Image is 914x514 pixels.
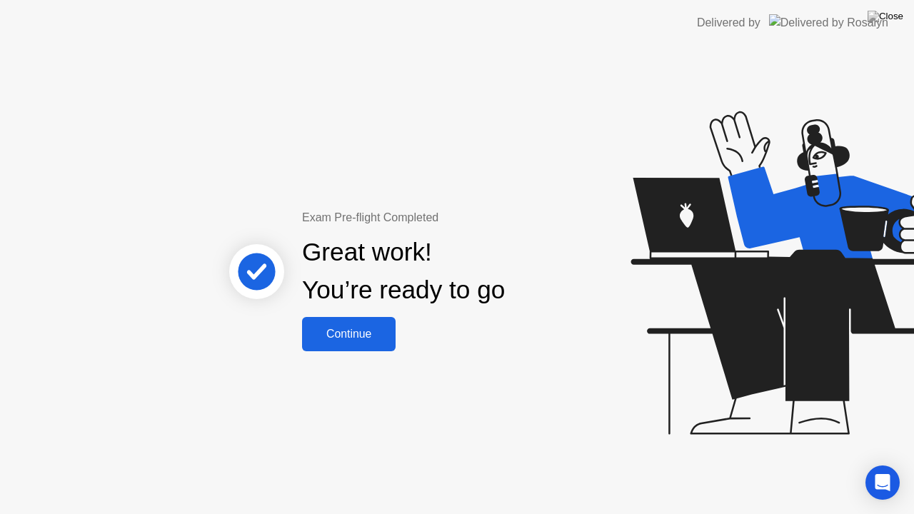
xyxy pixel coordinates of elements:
div: Open Intercom Messenger [865,465,900,500]
img: Delivered by Rosalyn [769,14,888,31]
div: Great work! You’re ready to go [302,233,505,309]
button: Continue [302,317,396,351]
div: Exam Pre-flight Completed [302,209,597,226]
div: Continue [306,328,391,341]
div: Delivered by [697,14,760,31]
img: Close [868,11,903,22]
